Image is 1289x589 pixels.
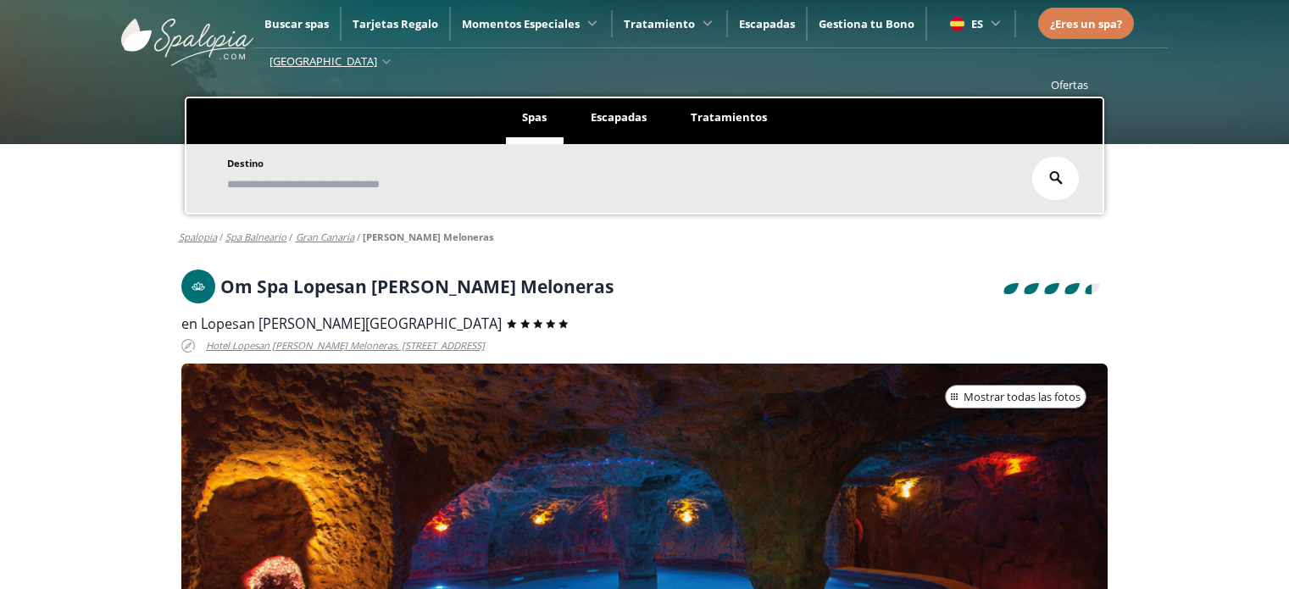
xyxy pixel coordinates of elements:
[819,16,914,31] a: Gestiona tu Bono
[1050,14,1122,33] a: ¿Eres un spa?
[179,231,217,243] a: Spalopia
[1050,16,1122,31] span: ¿Eres un spa?
[227,157,264,169] span: Destino
[691,109,767,125] span: Tratamientos
[964,389,1081,406] span: Mostrar todas las fotos
[181,314,502,333] span: en Lopesan [PERSON_NAME][GEOGRAPHIC_DATA]
[220,277,614,296] h1: Om Spa Lopesan [PERSON_NAME] Meloneras
[591,109,647,125] span: Escapadas
[522,109,547,125] span: Spas
[357,231,360,244] span: /
[264,16,329,31] a: Buscar spas
[739,16,795,31] a: Escapadas
[289,231,292,244] span: /
[121,2,253,66] img: ImgLogoSpalopia.BvClDcEz.svg
[206,336,485,356] span: Hotel Lopesan [PERSON_NAME] Meloneras, [STREET_ADDRESS]
[296,231,354,243] a: gran canaria
[269,53,377,69] span: [GEOGRAPHIC_DATA]
[353,16,438,31] a: Tarjetas Regalo
[1051,77,1088,92] a: Ofertas
[225,231,286,243] a: spa balneario
[219,231,223,244] span: /
[363,231,494,243] a: [PERSON_NAME] meloneras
